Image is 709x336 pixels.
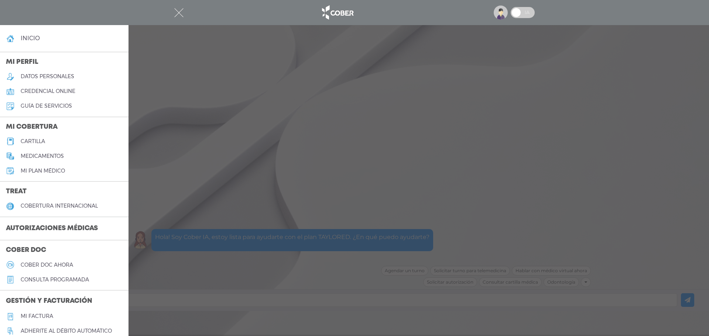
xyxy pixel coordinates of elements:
h5: credencial online [21,88,75,94]
img: Cober_menu-close-white.svg [174,8,184,17]
h5: cobertura internacional [21,203,98,209]
h5: medicamentos [21,153,64,159]
img: logo_cober_home-white.png [318,4,357,21]
h4: inicio [21,35,40,42]
h5: Mi factura [21,313,53,319]
h5: consulta programada [21,277,89,283]
img: profile-placeholder.svg [494,6,508,20]
h5: Cober doc ahora [21,262,73,268]
h5: Mi plan médico [21,168,65,174]
h5: datos personales [21,73,74,80]
h5: Adherite al débito automático [21,328,112,334]
h5: guía de servicios [21,103,72,109]
h5: cartilla [21,138,45,145]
